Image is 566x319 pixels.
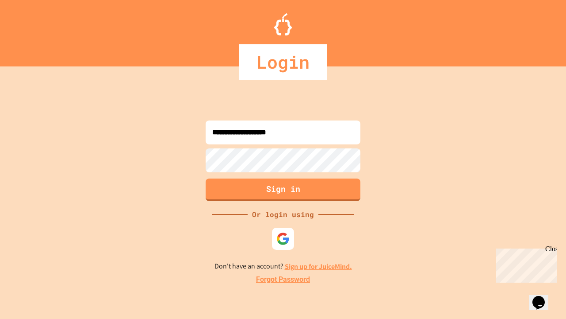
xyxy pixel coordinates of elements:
div: Chat with us now!Close [4,4,61,56]
iframe: chat widget [493,245,557,283]
iframe: chat widget [529,284,557,310]
a: Sign up for JuiceMind. [285,262,352,271]
img: Logo.svg [274,13,292,35]
button: Sign in [206,179,360,201]
p: Don't have an account? [214,261,352,272]
img: google-icon.svg [276,232,290,245]
a: Forgot Password [256,274,310,285]
div: Login [239,44,327,80]
div: Or login using [248,209,318,220]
